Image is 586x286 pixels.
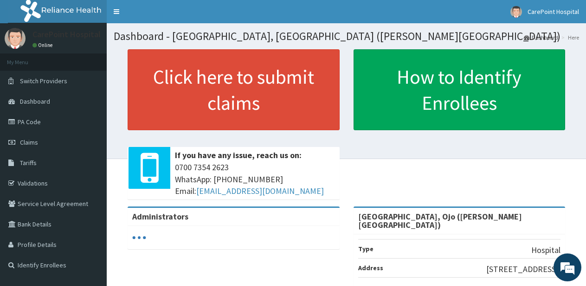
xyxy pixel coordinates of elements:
span: 0700 7354 2623 WhatsApp: [PHONE_NUMBER] Email: [175,161,335,197]
img: User Image [5,28,26,49]
span: Tariffs [20,159,37,167]
b: Address [358,264,383,272]
a: How to Identify Enrollees [354,49,566,130]
svg: audio-loading [132,231,146,245]
p: CarePoint Hospital [32,30,101,39]
b: Administrators [132,211,188,222]
a: [EMAIL_ADDRESS][DOMAIN_NAME] [196,186,324,196]
strong: [GEOGRAPHIC_DATA], Ojo ([PERSON_NAME][GEOGRAPHIC_DATA]) [358,211,522,230]
span: Dashboard [20,97,50,106]
span: Claims [20,138,38,146]
a: Click here to submit claims [128,49,340,130]
li: Here [559,33,579,41]
p: Hospital [531,244,560,256]
a: Dashboard [524,33,558,41]
img: User Image [510,6,522,18]
h1: Dashboard - [GEOGRAPHIC_DATA], [GEOGRAPHIC_DATA] ([PERSON_NAME][GEOGRAPHIC_DATA]) [114,30,579,42]
b: If you have any issue, reach us on: [175,150,302,160]
span: Switch Providers [20,77,67,85]
b: Type [358,245,373,253]
span: CarePoint Hospital [528,7,579,16]
a: Online [32,42,55,48]
p: [STREET_ADDRESS]. [486,263,560,275]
